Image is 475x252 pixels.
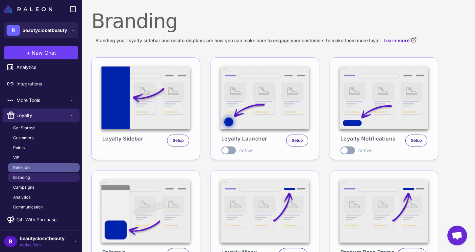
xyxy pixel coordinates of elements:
span: Loyalty Sidebar [102,135,143,146]
img: Loyalty Launcher [216,63,313,135]
a: Referrals [8,163,80,172]
button: +New Chat [4,46,78,59]
a: Customers [8,134,80,142]
span: Setup [411,138,422,143]
div: B [4,236,17,247]
a: Integrations [3,77,80,91]
a: Analytics [8,193,80,202]
span: Referrals [13,165,30,171]
img: Product Page Promo Box [335,176,433,248]
img: Raleon Logo [4,5,52,13]
a: Get Started [8,124,80,132]
a: Campaigns [8,183,80,192]
span: Campaigns [13,184,34,190]
div: Active [358,147,371,154]
a: Gift With Purchase [3,213,80,227]
span: Customers [13,135,34,141]
span: New Chat [32,49,56,57]
span: Active Plan [20,242,64,248]
span: Get Started [13,125,35,131]
span: Setup [173,138,184,143]
a: Communication [8,203,80,211]
div: Active [238,147,252,154]
a: Analytics [3,60,80,74]
div: Open chat [447,226,467,245]
div: B [7,25,20,36]
span: Analytics [16,64,74,71]
span: Gift With Purchase [16,216,57,223]
span: Loyalty [16,112,69,119]
span: More Tools [16,97,69,104]
span: Integrations [16,80,74,87]
span: beautyclosetbeauty [22,27,67,34]
span: Loyalty Launcher [221,135,267,146]
span: + [27,49,30,57]
a: VIP [8,153,80,162]
span: Branding your loyalty sidebar and onsite displays are how you can make sure to engage your custom... [95,37,381,44]
h1: Branding [91,9,466,33]
a: Learn more [384,37,417,44]
img: Loyalty Notifications [335,63,433,135]
span: Branding [13,174,30,180]
img: Loyalty Sidebar [97,63,194,135]
span: Analytics [13,194,30,200]
a: Branding [8,173,80,182]
span: VIP [13,155,19,161]
span: Communication [13,204,43,210]
a: Raleon Logo [4,5,55,13]
button: Bbeautyclosetbeauty [4,22,78,38]
img: Loyalty Menu Navigation [216,176,313,248]
a: Points [8,143,80,152]
span: Loyalty Notifications [340,135,395,146]
img: Referrals [97,176,194,248]
span: Points [13,145,25,151]
span: beautyclosetbeauty [20,235,64,242]
span: Setup [292,138,303,143]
